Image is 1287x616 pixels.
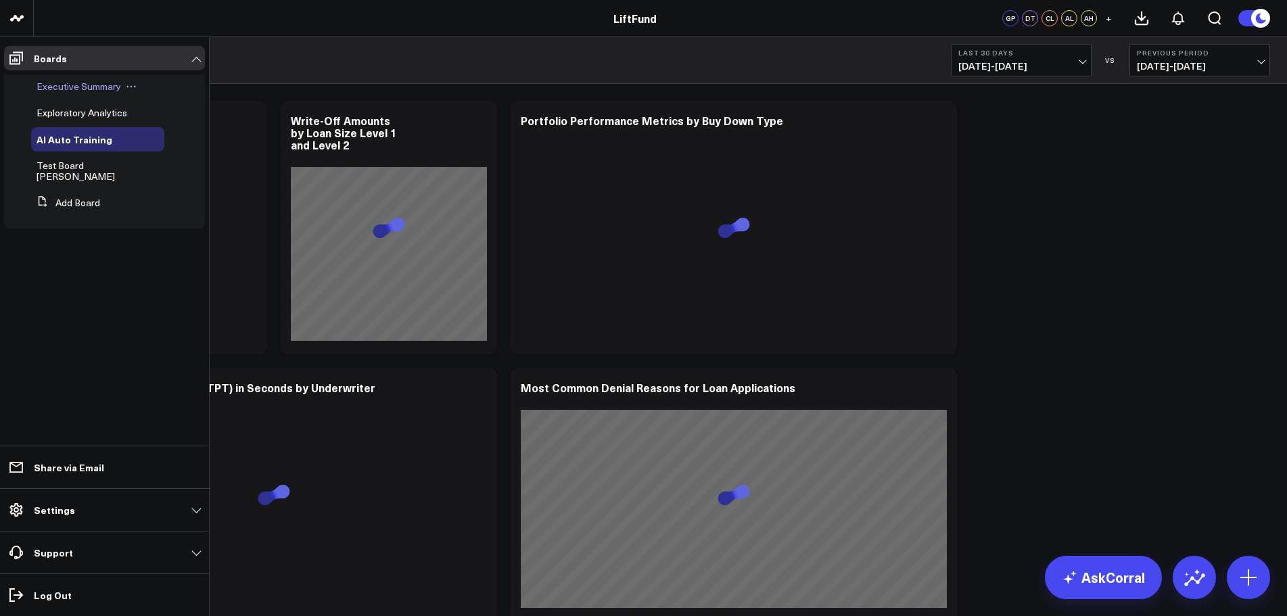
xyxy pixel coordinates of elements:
a: Exploratory Analytics [37,108,127,118]
div: Most Common Denial Reasons for Loan Applications [521,380,795,395]
div: Average Throughput Time (TPT) in Seconds by Underwriter [61,380,375,395]
a: Log Out [4,583,205,607]
a: Executive Summary [37,81,121,92]
button: Last 30 Days[DATE]-[DATE] [951,44,1092,76]
div: Write-Off Amounts by Loan Size Level 1 and Level 2 [291,113,397,152]
button: + [1100,10,1117,26]
p: Log Out [34,590,72,600]
a: AskCorral [1045,556,1162,599]
p: Settings [34,504,75,515]
div: GP [1002,10,1019,26]
span: Test Board [PERSON_NAME] [37,159,115,183]
b: Previous Period [1137,49,1263,57]
span: + [1106,14,1112,23]
button: Add Board [31,191,100,215]
span: AI Auto Training [37,133,112,146]
button: Previous Period[DATE]-[DATE] [1129,44,1270,76]
p: Share via Email [34,462,104,473]
p: Boards [34,53,67,64]
span: [DATE] - [DATE] [958,61,1084,72]
div: AL [1061,10,1077,26]
a: Test Board [PERSON_NAME] [37,160,147,182]
b: Last 30 Days [958,49,1084,57]
div: VS [1098,56,1123,64]
div: AH [1081,10,1097,26]
p: Support [34,547,73,558]
a: AI Auto Training [37,134,112,145]
a: LiftFund [613,11,657,26]
span: Executive Summary [37,80,121,93]
span: Exploratory Analytics [37,106,127,119]
div: Portfolio Performance Metrics by Buy Down Type [521,113,783,128]
div: CL [1042,10,1058,26]
div: DT [1022,10,1038,26]
span: [DATE] - [DATE] [1137,61,1263,72]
